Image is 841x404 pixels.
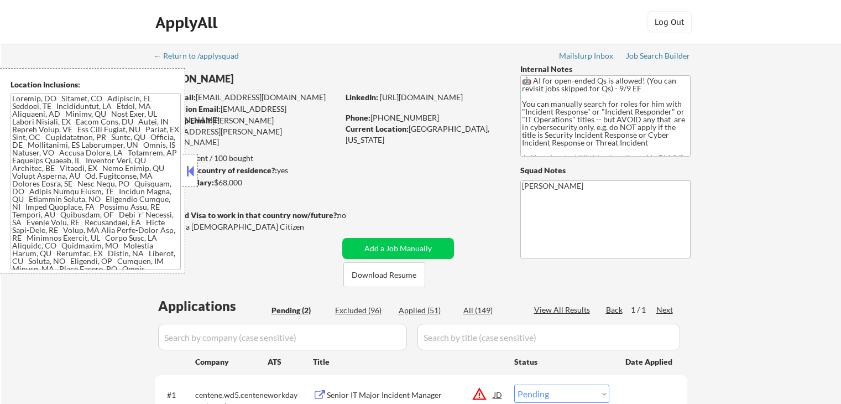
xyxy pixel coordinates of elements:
[154,52,249,60] div: ← Return to /applysquad
[158,324,407,350] input: Search by company (case sensitive)
[346,113,370,122] strong: Phone:
[11,79,181,90] div: Location Inclusions:
[268,356,313,367] div: ATS
[520,64,691,75] div: Internal Notes
[625,356,674,367] div: Date Applied
[271,305,327,316] div: Pending (2)
[606,304,624,315] div: Back
[335,305,390,316] div: Excluded (96)
[155,13,221,32] div: ApplyAll
[155,72,382,86] div: [PERSON_NAME]
[154,153,338,164] div: 51 sent / 100 bought
[647,11,692,33] button: Log Out
[167,390,186,401] div: #1
[154,165,335,176] div: yes
[626,51,691,63] a: Job Search Builder
[342,238,454,259] button: Add a Job Manually
[656,304,674,315] div: Next
[313,356,504,367] div: Title
[155,115,338,148] div: [PERSON_NAME][EMAIL_ADDRESS][PERSON_NAME][DOMAIN_NAME]
[154,51,249,63] a: ← Return to /applysquad
[155,221,342,232] div: Yes, I am a [DEMOGRAPHIC_DATA] Citizen
[399,305,454,316] div: Applied (51)
[337,210,369,221] div: no
[155,210,339,220] strong: Will need Visa to work in that country now/future?:
[520,165,691,176] div: Squad Notes
[158,299,268,313] div: Applications
[346,112,502,123] div: [PHONE_NUMBER]
[559,52,614,60] div: Mailslurp Inbox
[346,92,378,102] strong: LinkedIn:
[626,52,691,60] div: Job Search Builder
[195,356,268,367] div: Company
[268,390,313,401] div: workday
[417,324,680,350] input: Search by title (case sensitive)
[463,305,519,316] div: All (149)
[514,351,609,371] div: Status
[472,386,487,402] button: warning_amber
[343,262,425,287] button: Download Resume
[327,390,494,401] div: Senior IT Major Incident Manager
[155,103,338,125] div: [EMAIL_ADDRESS][DOMAIN_NAME]
[631,304,656,315] div: 1 / 1
[534,304,593,315] div: View All Results
[346,123,502,145] div: [GEOGRAPHIC_DATA], [US_STATE]
[155,92,338,103] div: [EMAIL_ADDRESS][DOMAIN_NAME]
[559,51,614,63] a: Mailslurp Inbox
[154,165,277,175] strong: Can work in country of residence?:
[380,92,463,102] a: [URL][DOMAIN_NAME]
[346,124,409,133] strong: Current Location:
[154,177,338,188] div: $68,000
